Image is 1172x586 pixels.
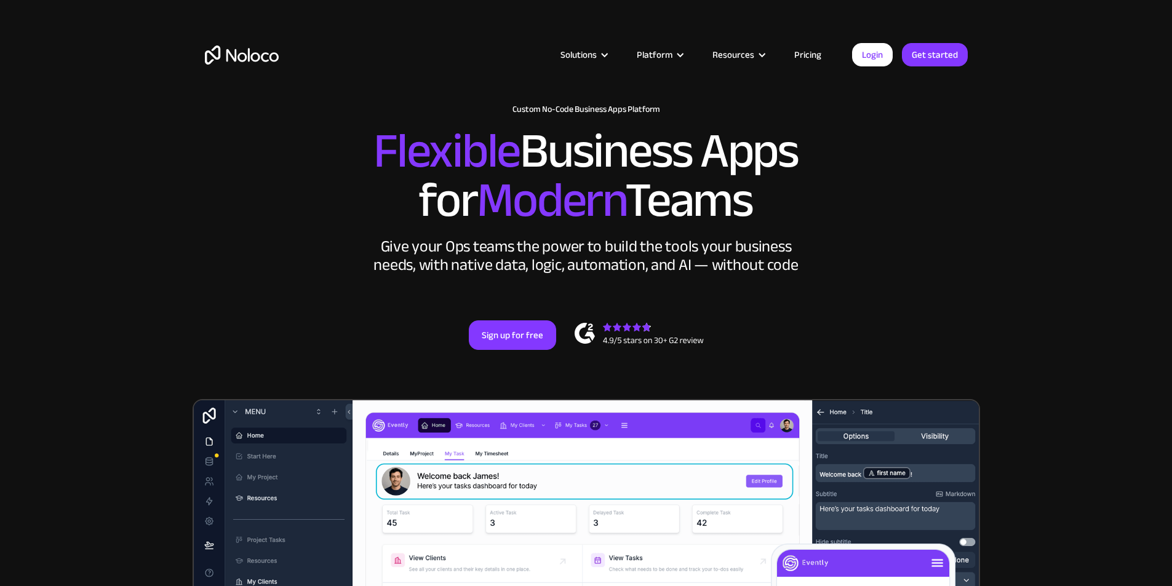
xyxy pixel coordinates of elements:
[373,105,520,197] span: Flexible
[712,47,754,63] div: Resources
[697,47,779,63] div: Resources
[621,47,697,63] div: Platform
[477,154,625,246] span: Modern
[637,47,672,63] div: Platform
[545,47,621,63] div: Solutions
[852,43,893,66] a: Login
[205,46,279,65] a: home
[779,47,837,63] a: Pricing
[902,43,968,66] a: Get started
[371,237,802,274] div: Give your Ops teams the power to build the tools your business needs, with native data, logic, au...
[469,320,556,350] a: Sign up for free
[205,127,968,225] h2: Business Apps for Teams
[560,47,597,63] div: Solutions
